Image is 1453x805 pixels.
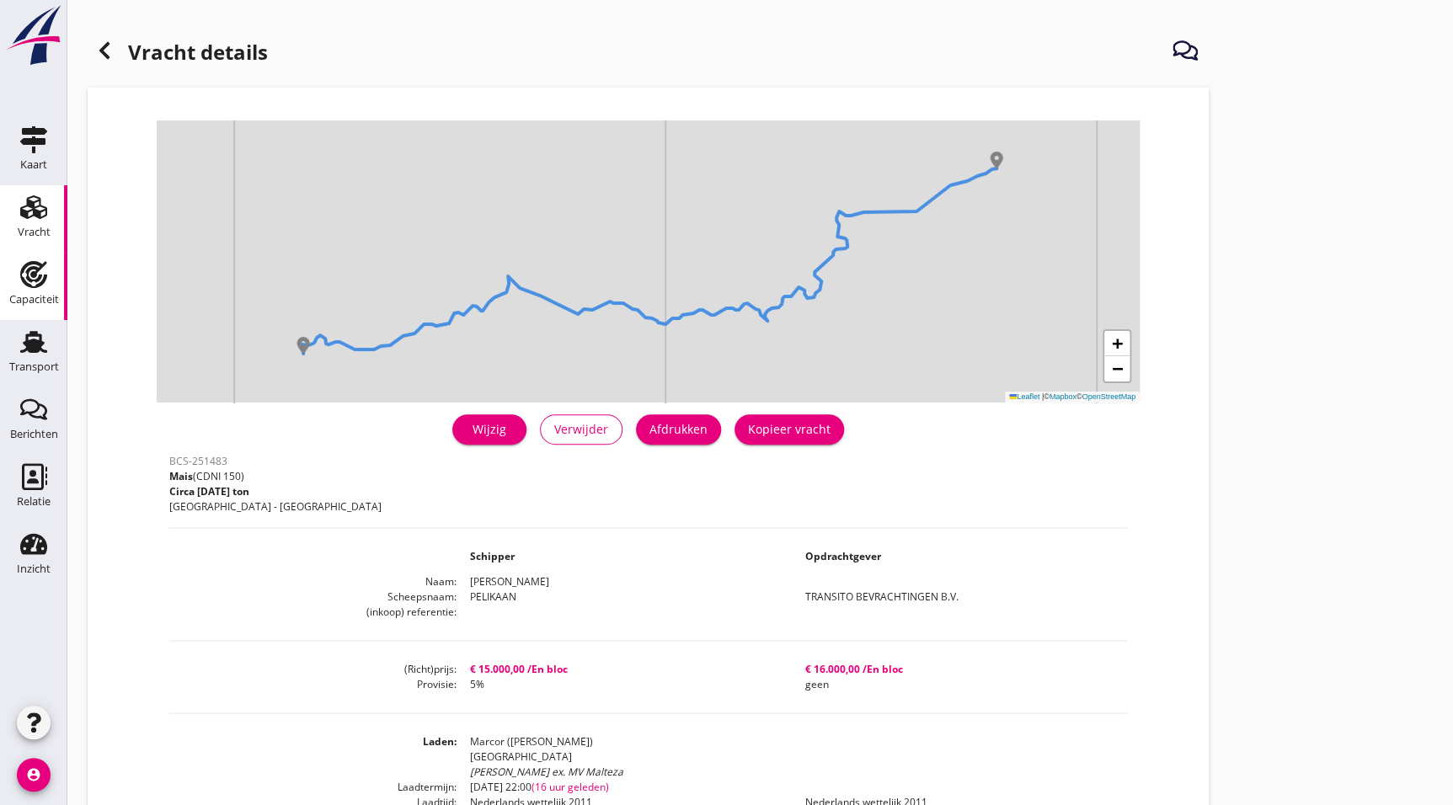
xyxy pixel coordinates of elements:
div: [PERSON_NAME] ex. MV Malteza [470,765,1127,780]
button: Kopieer vracht [735,414,844,445]
dd: € 15.000,00 /En bloc [457,662,792,677]
h1: Vracht details [88,34,268,74]
div: Capaciteit [9,294,59,305]
a: OpenStreetMap [1082,392,1135,401]
a: Zoom out [1104,356,1130,381]
dd: Schipper [457,549,792,564]
dt: Laden [169,734,457,780]
dt: Scheepsnaam [169,589,457,605]
img: Marker [988,152,1005,168]
div: Relatie [17,496,51,507]
div: Verwijder [554,420,608,438]
dd: geen [792,677,1127,692]
button: Afdrukken [636,414,721,445]
a: Leaflet [1009,392,1039,401]
dd: Opdrachtgever [792,549,1127,564]
img: Marker [295,337,312,354]
img: logo-small.a267ee39.svg [3,4,64,67]
dd: Marcor ([PERSON_NAME]) [GEOGRAPHIC_DATA] [457,734,1127,780]
dt: Laadtermijn [169,780,457,795]
span: | [1042,392,1044,401]
dt: (Richt)prijs [169,662,457,677]
span: − [1112,358,1123,379]
div: Kopieer vracht [748,420,831,438]
div: Vracht [18,227,51,237]
dt: Provisie [169,677,457,692]
p: Circa [DATE] ton [169,484,382,499]
p: (CDNI 150) [169,469,382,484]
div: Transport [9,361,59,372]
dd: [DATE] 22:00 [457,780,1127,795]
span: (16 uur geleden) [532,780,609,794]
span: BCS-251483 [169,454,227,468]
div: Wijzig [466,420,513,438]
a: Wijzig [452,414,526,445]
dd: € 16.000,00 /En bloc [792,662,1127,677]
dt: (inkoop) referentie [169,605,457,620]
span: + [1112,333,1123,354]
div: © © [1005,392,1140,402]
dd: TRANSITO BEVRACHTINGEN B.V. [792,589,1127,605]
p: [GEOGRAPHIC_DATA] - [GEOGRAPHIC_DATA] [169,499,382,514]
dd: [PERSON_NAME] [457,574,1127,589]
div: Afdrukken [649,420,708,438]
div: Inzicht [17,563,51,574]
dd: PELIKAAN [457,589,792,605]
i: account_circle [17,758,51,792]
a: Mapbox [1050,392,1076,401]
dd: 5% [457,677,792,692]
div: Kaart [20,159,47,170]
dt: Naam [169,574,457,589]
button: Verwijder [540,414,622,445]
a: Zoom in [1104,331,1130,356]
div: Berichten [10,429,58,440]
span: Mais [169,469,193,483]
